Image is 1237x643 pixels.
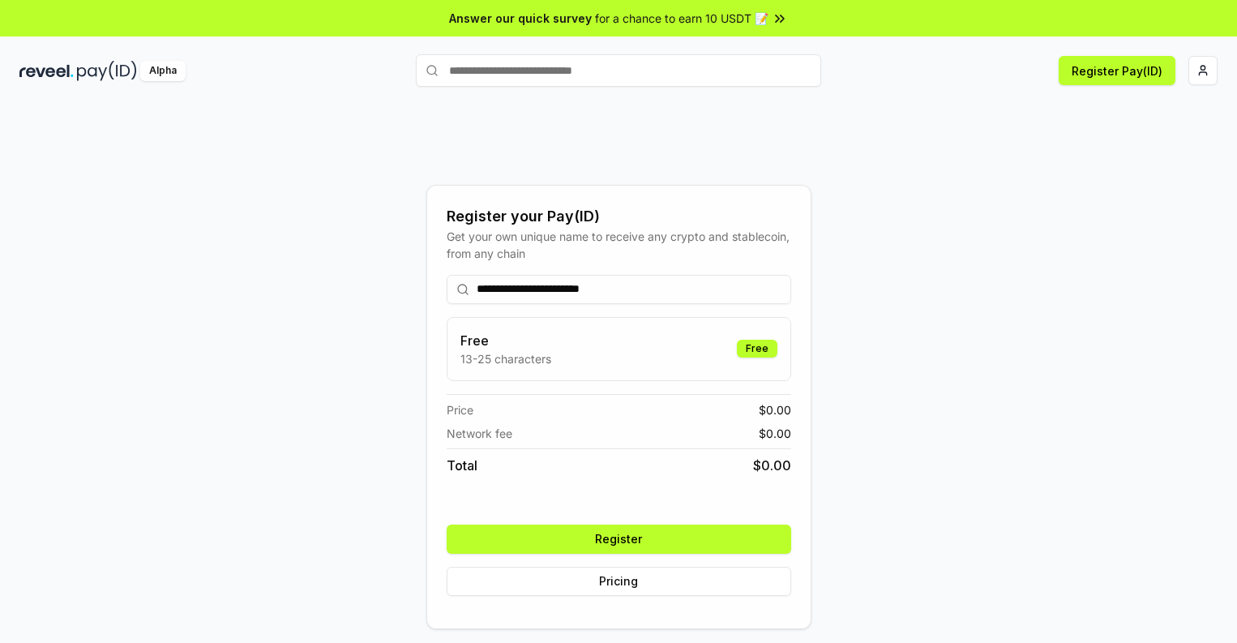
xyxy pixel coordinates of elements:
[460,350,551,367] p: 13-25 characters
[447,567,791,596] button: Pricing
[77,61,137,81] img: pay_id
[759,401,791,418] span: $ 0.00
[140,61,186,81] div: Alpha
[447,205,791,228] div: Register your Pay(ID)
[447,525,791,554] button: Register
[19,61,74,81] img: reveel_dark
[737,340,777,358] div: Free
[595,10,768,27] span: for a chance to earn 10 USDT 📝
[447,456,477,475] span: Total
[449,10,592,27] span: Answer our quick survey
[447,228,791,262] div: Get your own unique name to receive any crypto and stablecoin, from any chain
[753,456,791,475] span: $ 0.00
[460,331,551,350] h3: Free
[759,425,791,442] span: $ 0.00
[447,425,512,442] span: Network fee
[447,401,473,418] span: Price
[1059,56,1175,85] button: Register Pay(ID)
